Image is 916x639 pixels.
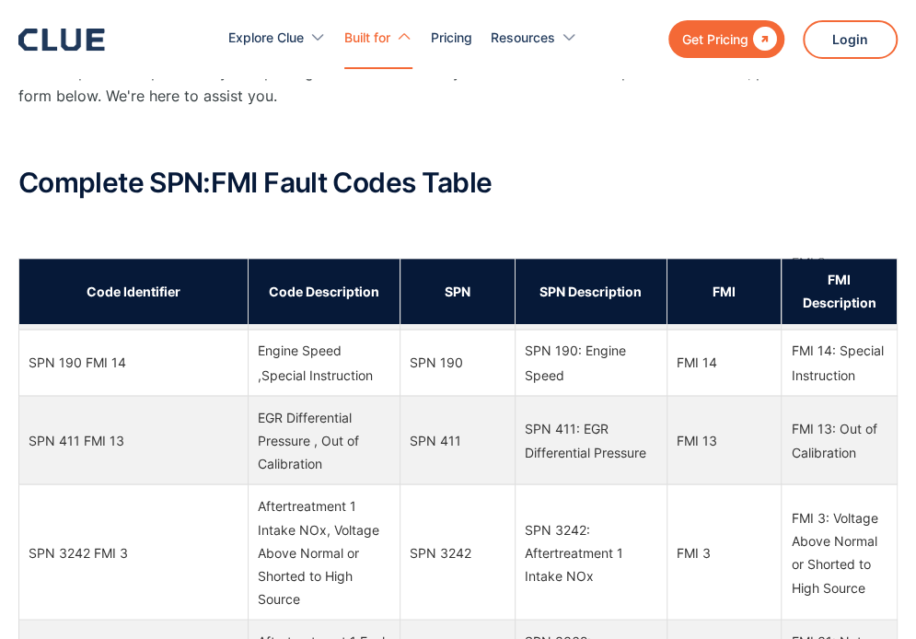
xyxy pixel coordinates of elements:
td: Engine Speed ,Special Instruction [248,330,400,395]
th: Code Identifier [19,258,249,323]
td: FMI 14: Special Instruction [782,330,898,395]
a: Login [803,20,898,59]
td: FMI 13 [667,395,781,484]
td: SPN 3242 [400,484,515,620]
p: Clue simplifies the process by interpreting SPN:FMI codes for you. To receive the complete list o... [18,61,898,107]
div: Explore Clue [228,9,304,67]
div: Built for [344,9,390,67]
th: FMI [667,258,781,323]
td: SPN 3242 FMI 3 [19,484,249,620]
th: Code Description [248,258,400,323]
td: SPN 190: Engine Speed [515,330,667,395]
td: SPN 190 [400,330,515,395]
td: FMI 13: Out of Calibration [782,395,898,484]
a: Get Pricing [668,20,784,58]
th: FMI Description [782,258,898,323]
td: SPN 411 FMI 13 [19,395,249,484]
th: SPN Description [515,258,667,323]
td: SPN 411 [400,395,515,484]
a: Pricing [431,9,472,67]
p: ‍ [18,126,898,149]
div:  [748,28,777,51]
td: FMI 14 [667,330,781,395]
h2: Complete SPN:FMI Fault Codes Table [18,168,898,198]
div: Explore Clue [228,9,326,67]
div: Built for [344,9,412,67]
div: Resources [491,9,577,67]
div: Aftertreatment 1 Intake NOx, Voltage Above Normal or Shorted to High Source [258,494,390,610]
div: Get Pricing [682,28,748,51]
td: FMI 3 [667,484,781,620]
td: SPN 3242: Aftertreatment 1 Intake NOx [515,484,667,620]
div: Resources [491,9,555,67]
td: SPN 190 FMI 14 [19,330,249,395]
td: EGR Differential Pressure , Out of Calibration [248,395,400,484]
td: FMI 3: Voltage Above Normal or Shorted to High Source [782,484,898,620]
td: SPN 411: EGR Differential Pressure [515,395,667,484]
th: SPN [400,258,515,323]
p: ‍ [18,216,898,239]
